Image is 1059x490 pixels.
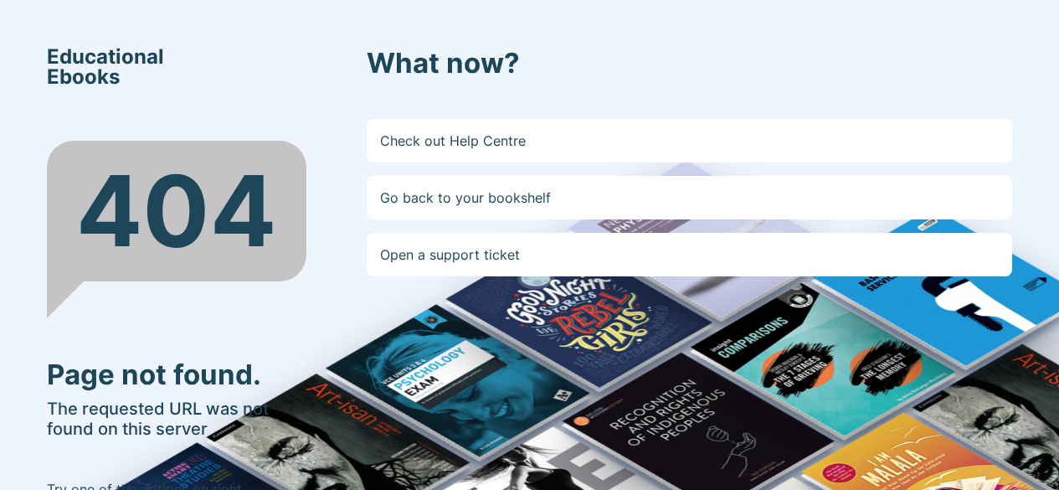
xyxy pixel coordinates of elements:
a: Check out Help Centre [367,119,1012,162]
a: Go back to your bookshelf [367,176,1012,219]
a: Open a support ticket [367,233,1012,276]
div: 404 [47,141,306,281]
h5: The requested URL was not found on this server [47,399,306,439]
h3: Page not found. [47,358,306,392]
h3: What now? [367,47,1012,80]
span: Educational Ebooks [47,47,164,87]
